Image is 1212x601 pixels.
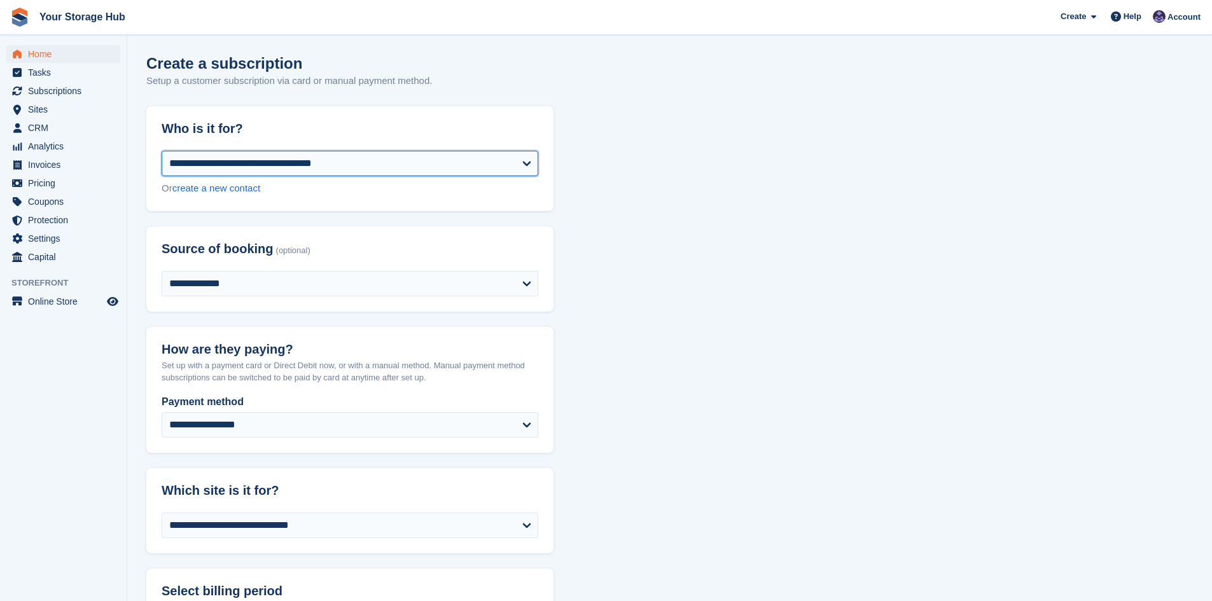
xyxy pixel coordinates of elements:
h2: How are they paying? [162,342,538,357]
a: menu [6,156,120,174]
span: CRM [28,119,104,137]
a: Your Storage Hub [34,6,130,27]
span: Source of booking [162,242,274,256]
span: Online Store [28,293,104,310]
h1: Create a subscription [146,55,302,72]
div: Or [162,181,538,196]
a: menu [6,45,120,63]
a: menu [6,193,120,211]
a: menu [6,174,120,192]
span: Protection [28,211,104,229]
span: (optional) [276,246,310,256]
img: stora-icon-8386f47178a22dfd0bd8f6a31ec36ba5ce8667c1dd55bd0f319d3a0aa187defe.svg [10,8,29,27]
span: Pricing [28,174,104,192]
h2: Who is it for? [162,121,538,136]
img: Liam Beddard [1153,10,1166,23]
a: menu [6,211,120,229]
a: menu [6,230,120,247]
p: Setup a customer subscription via card or manual payment method. [146,74,432,88]
span: Subscriptions [28,82,104,100]
span: Settings [28,230,104,247]
span: Tasks [28,64,104,81]
a: create a new contact [172,183,260,193]
span: Account [1167,11,1201,24]
a: menu [6,137,120,155]
a: menu [6,248,120,266]
span: Create [1061,10,1086,23]
a: menu [6,293,120,310]
a: menu [6,119,120,137]
a: menu [6,82,120,100]
a: menu [6,64,120,81]
a: Preview store [105,294,120,309]
h2: Select billing period [162,584,538,598]
h2: Which site is it for? [162,483,538,498]
span: Capital [28,248,104,266]
label: Payment method [162,394,538,410]
span: Home [28,45,104,63]
span: Analytics [28,137,104,155]
span: Storefront [11,277,127,289]
span: Coupons [28,193,104,211]
span: Help [1124,10,1141,23]
p: Set up with a payment card or Direct Debit now, or with a manual method. Manual payment method su... [162,359,538,384]
a: menu [6,100,120,118]
span: Sites [28,100,104,118]
span: Invoices [28,156,104,174]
